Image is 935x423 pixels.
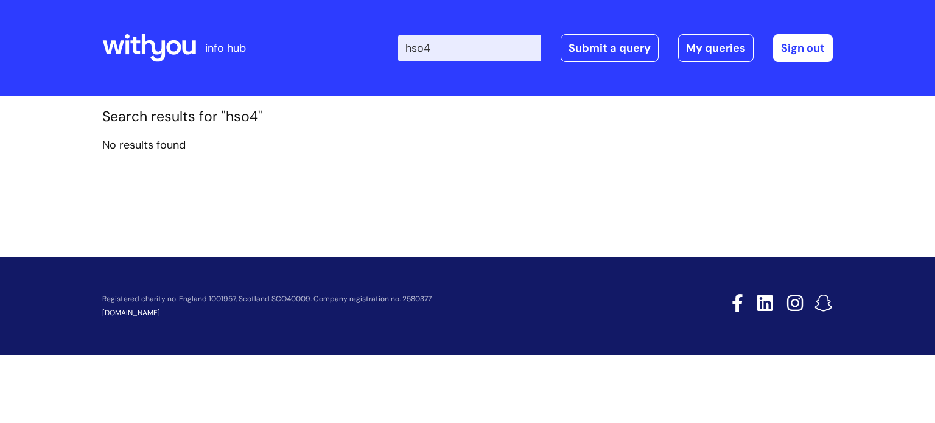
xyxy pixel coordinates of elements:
h1: Search results for "hso4" [102,108,833,125]
p: No results found [102,135,833,155]
a: Sign out [773,34,833,62]
input: Search [398,35,541,61]
p: info hub [205,38,246,58]
div: | - [398,34,833,62]
p: Registered charity no. England 1001957, Scotland SCO40009. Company registration no. 2580377 [102,295,645,303]
a: Submit a query [561,34,659,62]
a: My queries [678,34,754,62]
a: [DOMAIN_NAME] [102,308,160,318]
